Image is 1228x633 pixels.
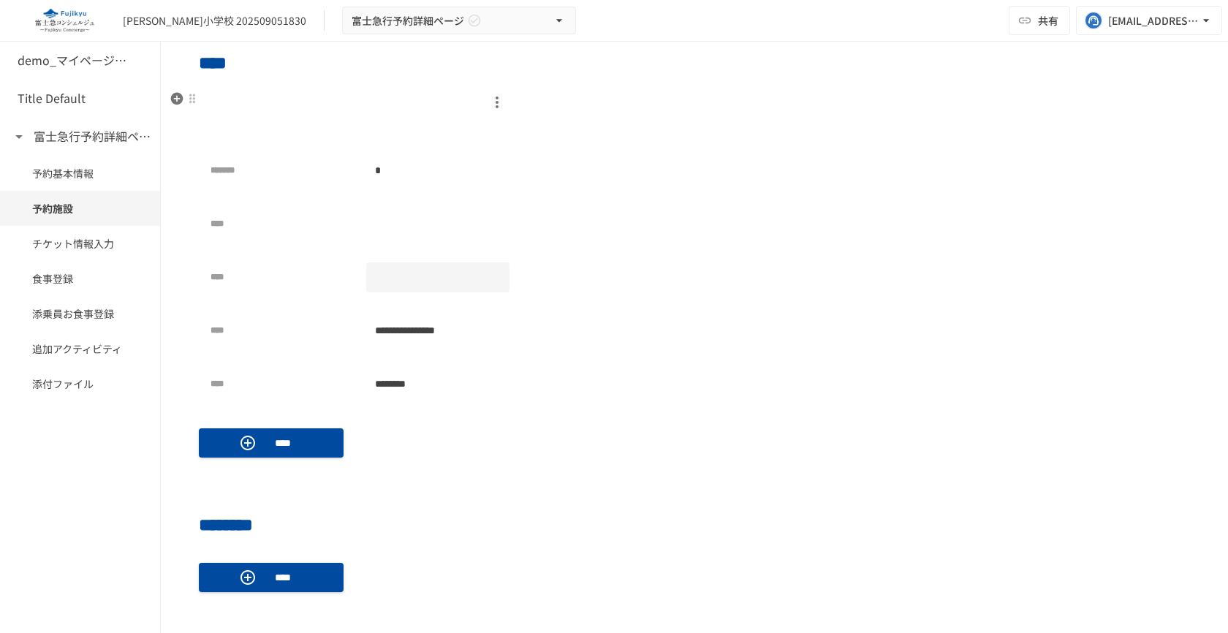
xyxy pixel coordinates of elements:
[32,270,128,287] span: 食事登録
[352,12,464,30] span: 富士急行予約詳細ページ
[342,7,576,35] button: 富士急行予約詳細ページ
[123,13,306,29] div: [PERSON_NAME]小学校 202509051830
[32,200,128,216] span: 予約施設
[32,306,128,322] span: 添乗員お食事登録
[18,51,134,70] h6: demo_マイページ詳細
[1108,12,1199,30] div: [EMAIL_ADDRESS][DOMAIN_NAME]
[1038,12,1058,29] span: 共有
[1009,6,1070,35] button: 共有
[32,376,128,392] span: 添付ファイル
[34,127,151,146] h6: 富士急行予約詳細ページ
[18,9,111,32] img: eQeGXtYPV2fEKIA3pizDiVdzO5gJTl2ahLbsPaD2E4R
[1076,6,1222,35] button: [EMAIL_ADDRESS][DOMAIN_NAME]
[32,341,128,357] span: 追加アクティビティ
[32,165,128,181] span: 予約基本情報
[32,235,128,251] span: チケット情報入力
[18,89,86,108] h6: Title Default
